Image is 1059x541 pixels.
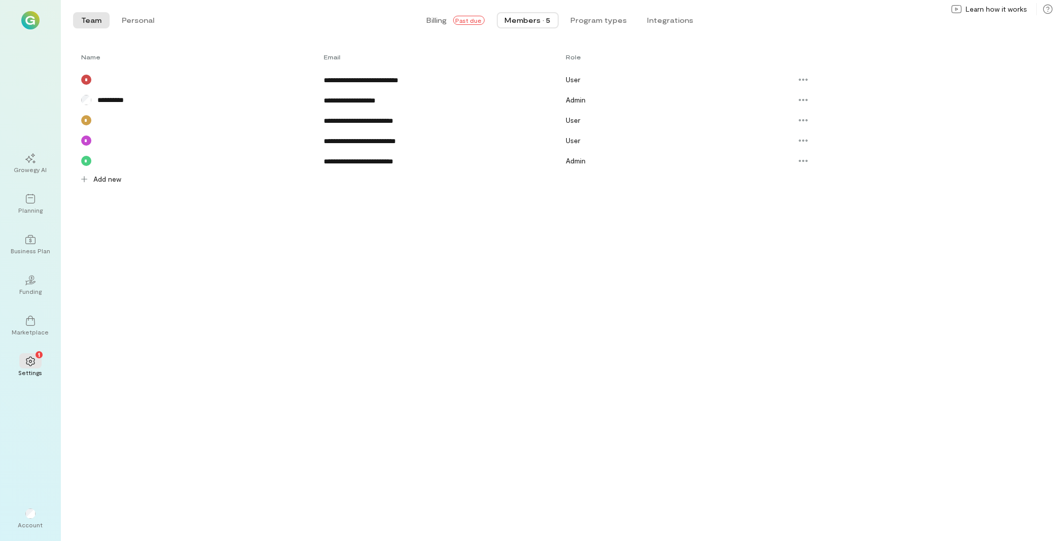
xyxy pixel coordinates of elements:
div: Members · 5 [505,15,551,25]
span: User [566,75,580,84]
span: User [566,116,580,124]
a: Growegy AI [12,145,49,182]
span: Past due [453,16,485,25]
div: Business Plan [11,247,50,255]
button: Members · 5 [497,12,559,28]
a: Settings [12,348,49,385]
div: Marketplace [12,328,49,336]
div: Planning [18,206,43,214]
span: Admin [566,95,586,104]
a: Planning [12,186,49,222]
a: Business Plan [12,226,49,263]
span: 1 [38,350,40,359]
button: BillingPast due [419,12,493,28]
span: User [566,136,580,145]
a: Marketplace [12,308,49,344]
a: Funding [12,267,49,303]
div: Toggle SortBy [81,53,324,61]
button: Program types [563,12,635,28]
div: Funding [19,287,42,295]
div: Toggle SortBy [324,53,566,61]
span: Billing [427,15,447,25]
span: Learn how it works [966,4,1027,14]
div: Account [18,521,43,529]
span: Email [324,53,340,61]
button: Personal [114,12,162,28]
button: Team [73,12,110,28]
div: Growegy AI [14,165,47,174]
span: Add new [93,174,121,184]
span: Admin [566,156,586,165]
button: Integrations [639,12,702,28]
span: Role [566,53,581,60]
span: Name [81,53,100,61]
div: Account [12,500,49,537]
div: Settings [19,368,43,377]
